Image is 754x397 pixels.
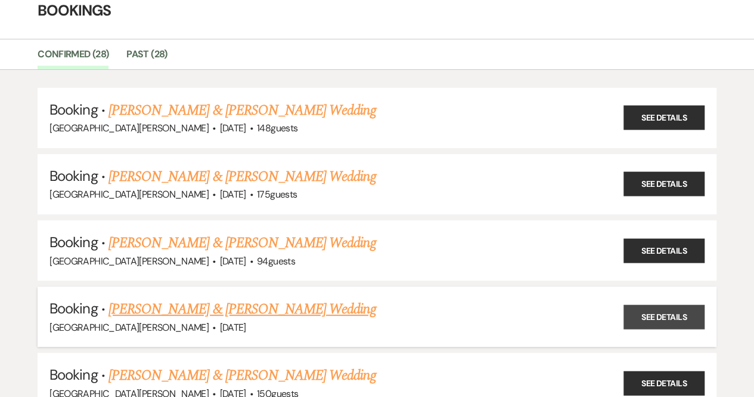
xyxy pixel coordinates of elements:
[219,188,246,201] span: [DATE]
[49,299,97,318] span: Booking
[623,304,705,329] a: See Details
[257,188,297,201] span: 175 guests
[108,100,376,121] a: [PERSON_NAME] & [PERSON_NAME] Wedding
[49,321,209,334] span: [GEOGRAPHIC_DATA][PERSON_NAME]
[219,321,246,334] span: [DATE]
[49,122,209,134] span: [GEOGRAPHIC_DATA][PERSON_NAME]
[108,166,376,187] a: [PERSON_NAME] & [PERSON_NAME] Wedding
[49,365,97,384] span: Booking
[108,365,376,386] a: [PERSON_NAME] & [PERSON_NAME] Wedding
[623,371,705,395] a: See Details
[219,255,246,267] span: [DATE]
[108,232,376,254] a: [PERSON_NAME] & [PERSON_NAME] Wedding
[49,255,209,267] span: [GEOGRAPHIC_DATA][PERSON_NAME]
[623,238,705,263] a: See Details
[257,255,295,267] span: 94 guests
[49,100,97,119] span: Booking
[49,167,97,185] span: Booking
[219,122,246,134] span: [DATE]
[126,47,167,69] a: Past (28)
[49,188,209,201] span: [GEOGRAPHIC_DATA][PERSON_NAME]
[49,233,97,251] span: Booking
[623,172,705,196] a: See Details
[623,106,705,130] a: See Details
[38,47,108,69] a: Confirmed (28)
[108,298,376,320] a: [PERSON_NAME] & [PERSON_NAME] Wedding
[257,122,297,134] span: 148 guests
